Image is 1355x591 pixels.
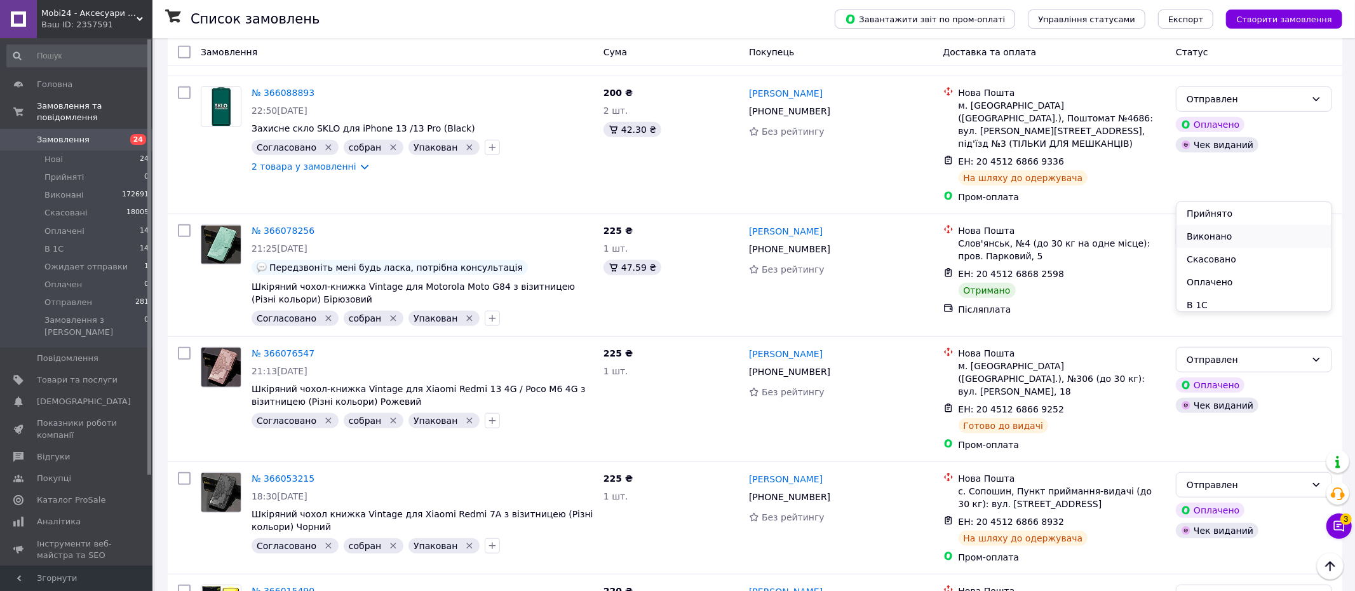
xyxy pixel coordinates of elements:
[959,86,1166,99] div: Нова Пошта
[1236,15,1332,24] span: Створити замовлення
[762,264,825,275] span: Без рейтингу
[1176,523,1258,538] div: Чек виданий
[349,416,382,426] span: собран
[414,416,457,426] span: Упакован
[201,224,241,265] a: Фото товару
[44,279,82,290] span: Оплачен
[943,47,1037,57] span: Доставка та оплата
[37,79,72,90] span: Головна
[959,191,1166,203] div: Пром-оплата
[349,142,382,153] span: собран
[959,360,1166,398] div: м. [GEOGRAPHIC_DATA] ([GEOGRAPHIC_DATA].), №306 (до 30 кг): вул. [PERSON_NAME], 18
[388,313,398,323] svg: Видалити мітку
[201,87,241,126] img: Фото товару
[257,313,316,323] span: Согласовано
[135,297,149,308] span: 281
[603,105,628,116] span: 2 шт.
[749,87,823,100] a: [PERSON_NAME]
[959,303,1166,316] div: Післяплата
[959,347,1166,360] div: Нова Пошта
[144,261,149,273] span: 1
[252,243,307,254] span: 21:25[DATE]
[140,226,149,237] span: 14
[749,348,823,360] a: [PERSON_NAME]
[252,491,307,501] span: 18:30[DATE]
[959,531,1088,546] div: На шляху до одержувача
[37,396,131,407] span: [DEMOGRAPHIC_DATA]
[252,384,586,407] a: Шкіряний чохол-книжка Vintage для Xiaomi Redmi 13 4G / Poco M6 4G з візитницею (Різні кольори) Ро...
[37,353,98,364] span: Повідомлення
[1176,225,1331,248] li: Виконано
[959,156,1065,166] span: ЕН: 20 4512 6866 9336
[257,416,316,426] span: Согласовано
[122,189,149,201] span: 172691
[37,418,118,440] span: Показники роботи компанії
[749,473,823,486] a: [PERSON_NAME]
[37,516,81,527] span: Аналітика
[349,541,382,551] span: собран
[144,279,149,290] span: 0
[252,509,593,532] span: Шкіряний чохол книжка Vintage для Xiaomi Redmi 7A з візитницею (Різні кольори) Чорний
[1038,15,1135,24] span: Управління статусами
[1176,47,1208,57] span: Статус
[1176,248,1331,271] li: Скасовано
[1340,511,1352,522] span: 3
[201,226,241,264] img: Фото товару
[749,225,823,238] a: [PERSON_NAME]
[252,226,314,236] a: № 366078256
[257,262,267,273] img: :speech_balloon:
[959,224,1166,237] div: Нова Пошта
[749,47,794,57] span: Покупець
[959,551,1166,564] div: Пром-оплата
[201,86,241,127] a: Фото товару
[603,473,633,484] span: 225 ₴
[959,269,1065,279] span: ЕН: 20 4512 6868 2598
[201,472,241,513] a: Фото товару
[762,126,825,137] span: Без рейтингу
[388,541,398,551] svg: Видалити мітку
[252,123,475,133] a: Захисне скло SKLO для iPhone 13 /13 Pro (Black)
[603,260,661,275] div: 47.59 ₴
[37,451,70,463] span: Відгуки
[140,154,149,165] span: 24
[252,161,356,172] a: 2 товара у замовленні
[959,170,1088,186] div: На шляху до одержувача
[191,11,320,27] h1: Список замовлень
[252,105,307,116] span: 22:50[DATE]
[1176,503,1244,518] div: Оплачено
[762,387,825,397] span: Без рейтингу
[44,154,63,165] span: Нові
[252,88,314,98] a: № 366088893
[1213,13,1342,24] a: Створити замовлення
[37,374,118,386] span: Товари та послуги
[323,142,334,153] svg: Видалити мітку
[257,541,316,551] span: Согласовано
[37,134,90,146] span: Замовлення
[252,366,307,376] span: 21:13[DATE]
[1158,10,1214,29] button: Експорт
[959,418,1049,433] div: Готово до видачі
[37,100,152,123] span: Замовлення та повідомлення
[201,348,241,387] img: Фото товару
[44,261,128,273] span: Ожидает отправки
[323,313,334,323] svg: Видалити мітку
[44,226,84,237] span: Оплачені
[414,142,457,153] span: Упакован
[388,416,398,426] svg: Видалити мітку
[201,47,257,57] span: Замовлення
[1176,202,1331,225] li: Прийнято
[749,367,830,377] span: [PHONE_NUMBER]
[1176,398,1258,413] div: Чек виданий
[1176,271,1331,294] li: Оплачено
[1187,92,1306,106] div: Отправлен
[959,485,1166,510] div: с. Сопошин, Пункт приймання-видачі (до 30 кг): вул. [STREET_ADDRESS]
[44,189,84,201] span: Виконані
[845,13,1005,25] span: Завантажити звіт по пром-оплаті
[252,282,575,304] a: Шкіряний чохол-книжка Vintage для Motorola Moto G84 з візитницею (Різні кольори) Бірюзовий
[603,88,633,98] span: 200 ₴
[464,142,475,153] svg: Видалити мітку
